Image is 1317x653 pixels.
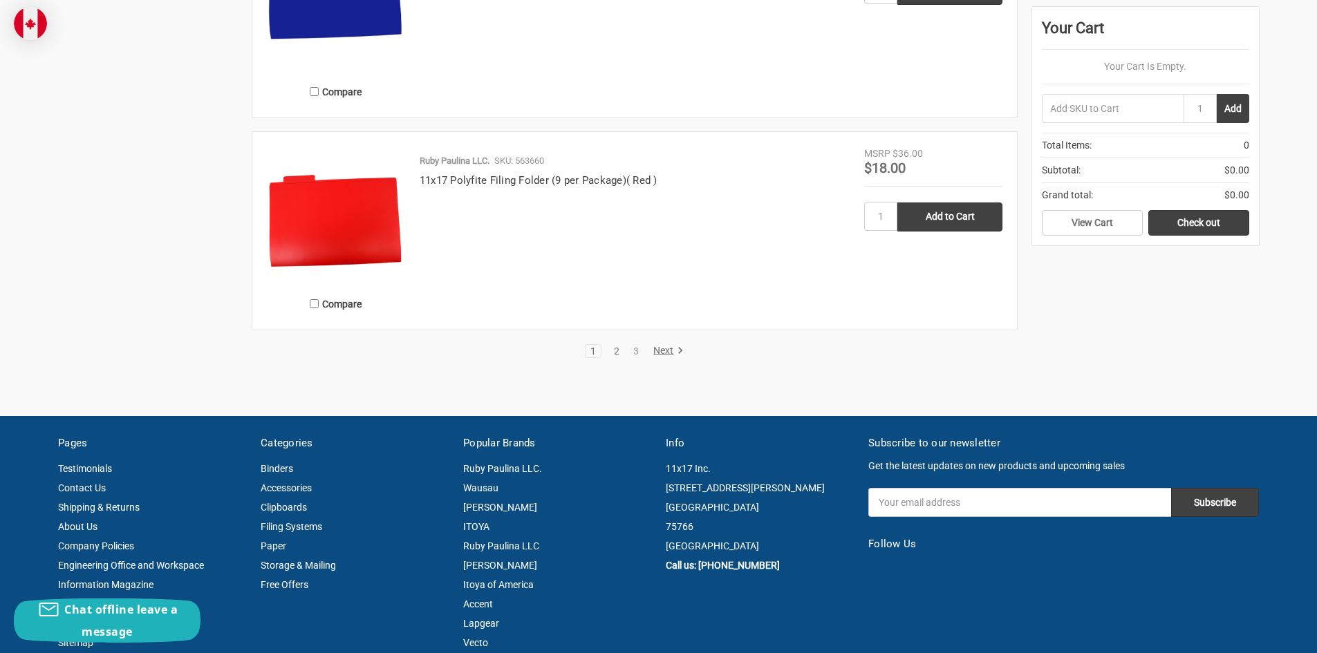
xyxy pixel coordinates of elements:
[864,146,890,161] div: MSRP
[463,521,489,532] a: ITOYA
[628,346,644,356] a: 3
[609,346,624,356] a: 2
[261,435,449,451] h5: Categories
[868,459,1259,473] p: Get the latest updates on new products and upcoming sales
[893,148,923,159] span: $36.00
[463,618,499,629] a: Lapgear
[666,560,780,571] a: Call us: [PHONE_NUMBER]
[267,146,405,285] img: 11x17 Polyfite Filing Folder (9 per Package)( Red )
[58,540,134,551] a: Company Policies
[494,154,544,168] p: SKU: 563660
[58,463,112,474] a: Testimonials
[58,637,93,648] a: Sitemap
[58,502,140,513] a: Shipping & Returns
[666,435,854,451] h5: Info
[58,521,97,532] a: About Us
[267,80,405,103] label: Compare
[1042,210,1143,236] a: View Cart
[267,292,405,315] label: Compare
[1224,188,1249,202] span: $0.00
[868,435,1259,451] h5: Subscribe to our newsletter
[58,482,106,493] a: Contact Us
[1224,163,1249,178] span: $0.00
[1042,59,1249,74] p: Your Cart Is Empty.
[666,459,854,556] address: 11x17 Inc. [STREET_ADDRESS][PERSON_NAME] [GEOGRAPHIC_DATA] 75766 [GEOGRAPHIC_DATA]
[1203,616,1317,653] iframe: Google Customer Reviews
[261,482,312,493] a: Accessories
[1042,188,1093,202] span: Grand total:
[1244,138,1249,153] span: 0
[1042,17,1249,50] div: Your Cart
[1042,94,1184,123] input: Add SKU to Cart
[420,174,657,187] a: 11x17 Polyfite Filing Folder (9 per Package)( Red )
[58,435,246,451] h5: Pages
[864,160,906,176] span: $18.00
[14,598,200,643] button: Chat offline leave a message
[463,560,537,571] a: [PERSON_NAME]
[463,482,498,493] a: Wausau
[261,463,293,474] a: Binders
[1042,163,1081,178] span: Subtotal:
[463,435,651,451] h5: Popular Brands
[261,502,307,513] a: Clipboards
[1217,94,1249,123] button: Add
[463,463,542,474] a: Ruby Paulina LLC.
[463,502,537,513] a: [PERSON_NAME]
[261,540,286,551] a: Paper
[463,598,493,609] a: Accent
[64,602,178,639] span: Chat offline leave a message
[14,7,47,40] img: duty and tax information for Canada
[1042,138,1092,153] span: Total Items:
[310,299,319,308] input: Compare
[463,540,539,551] a: Ruby Paulina LLC
[261,560,336,571] a: Storage & Mailing
[261,521,322,532] a: Filing Systems
[868,536,1259,552] h5: Follow Us
[420,154,489,168] p: Ruby Paulina LLC.
[1148,210,1249,236] a: Check out
[1171,488,1259,517] input: Subscribe
[648,345,684,357] a: Next
[310,87,319,96] input: Compare
[58,560,204,590] a: Engineering Office and Workspace Information Magazine
[463,579,534,590] a: Itoya of America
[586,346,601,356] a: 1
[261,579,308,590] a: Free Offers
[463,637,488,648] a: Vecto
[868,488,1171,517] input: Your email address
[897,202,1002,231] input: Add to Cart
